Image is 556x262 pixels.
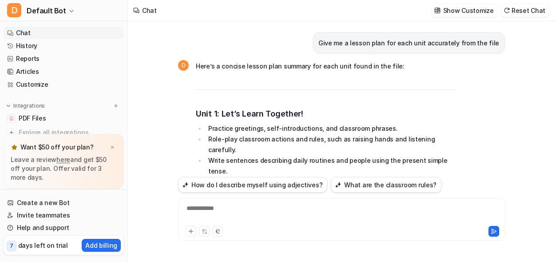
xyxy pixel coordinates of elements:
[9,116,14,121] img: PDF Files
[110,145,115,150] img: x
[318,38,499,48] p: Give me a lesson plan for each unit accurately from the file
[4,222,124,234] a: Help and support
[206,123,456,134] li: Practice greetings, self-introductions, and classroom phrases.
[4,209,124,222] a: Invite teammates
[178,60,189,71] span: D
[4,112,124,125] a: PDF FilesPDF Files
[113,103,119,109] img: menu_add.svg
[7,3,21,17] span: D
[19,114,46,123] span: PDF Files
[501,4,549,17] button: Reset Chat
[331,177,441,193] button: What are the classroom rules?
[142,6,157,15] div: Chat
[206,155,456,177] li: Write sentences describing daily routines and people using the present simple tense.
[18,241,68,250] p: days left on trial
[4,40,124,52] a: History
[432,4,497,17] button: Show Customize
[4,65,124,78] a: Articles
[10,242,13,250] p: 7
[206,134,456,155] li: Role-play classroom actions and rules, such as raising hands and listening carefully.
[82,239,121,252] button: Add billing
[504,7,510,14] img: reset
[11,144,18,151] img: star
[11,155,117,182] p: Leave a review and get $50 off your plan. Offer valid for 3 more days.
[27,4,66,17] span: Default Bot
[19,125,120,140] span: Explore all integrations
[4,197,124,209] a: Create a new Bot
[443,6,494,15] p: Show Customize
[4,27,124,39] a: Chat
[56,156,70,163] a: here
[13,102,45,109] p: Integrations
[196,61,456,72] p: Here’s a concise lesson plan summary for each unit found in the file:
[178,177,327,193] button: How do I describe myself using adjectives?
[4,52,124,65] a: Reports
[4,101,48,110] button: Integrations
[20,143,94,152] p: Want $50 off your plan?
[7,128,16,137] img: explore all integrations
[196,108,456,120] h3: Unit 1: Let’s Learn Together!
[434,7,441,14] img: customize
[5,103,12,109] img: expand menu
[4,126,124,139] a: Explore all integrations
[85,241,117,250] p: Add billing
[4,78,124,91] a: Customize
